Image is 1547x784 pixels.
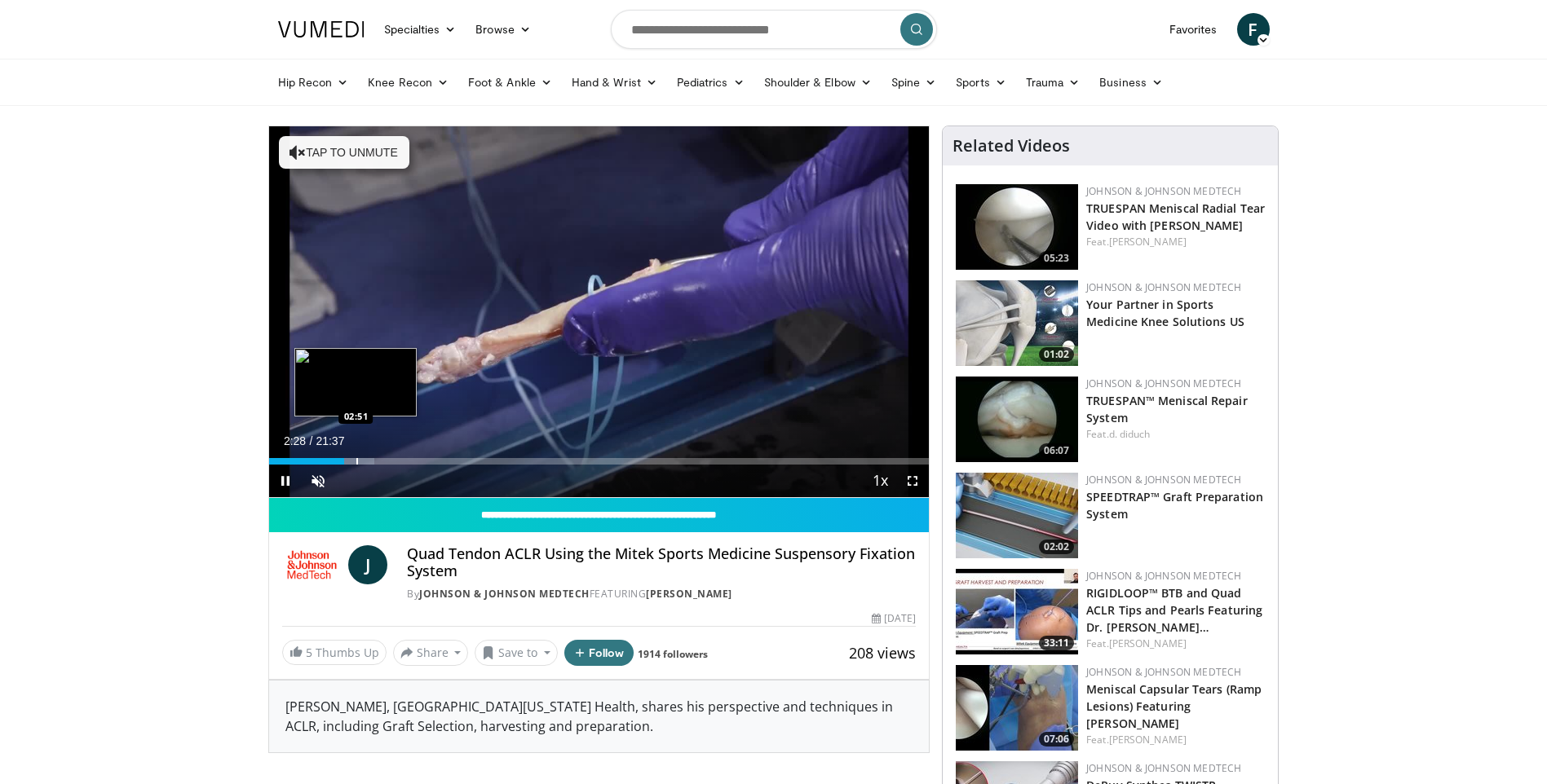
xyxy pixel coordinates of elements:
[956,665,1078,751] a: 07:06
[956,184,1078,270] a: 05:23
[1086,761,1241,775] a: Johnson & Johnson MedTech
[1109,235,1187,249] a: [PERSON_NAME]
[466,13,541,46] a: Browse
[611,10,937,49] input: Search topics, interventions
[269,126,930,498] video-js: Video Player
[956,569,1078,654] a: 33:11
[1086,473,1241,487] a: Johnson & Johnson MedTech
[294,348,417,416] img: image.jpeg
[475,640,558,666] button: Save to
[956,665,1078,751] img: 0c02c3d5-dde0-442f-bbc0-cf861f5c30d7.150x105_q85_crop-smart_upscale.jpg
[1086,569,1241,583] a: Johnson & Johnson MedTech
[279,136,409,169] button: Tap to unmute
[282,545,343,584] img: Johnson & Johnson MedTech
[1086,200,1265,233] a: TRUESPAN Meniscal Radial Tear Video with [PERSON_NAME]
[1086,235,1265,249] div: Feat.
[1039,636,1074,650] span: 33:11
[638,647,708,661] a: 1914 followers
[1086,665,1241,679] a: Johnson & Johnson MedTech
[1086,427,1265,442] div: Feat.
[348,545,387,584] a: J
[956,473,1078,558] a: 02:02
[1086,297,1244,329] a: Your Partner in Sports Medicine Knee Solutions US
[1039,347,1074,362] span: 01:02
[282,640,387,665] a: 5 Thumbs Up
[269,680,930,752] div: [PERSON_NAME], [GEOGRAPHIC_DATA][US_STATE] Health, shares his perspective and techniques in ACLR,...
[393,640,469,666] button: Share
[754,66,882,99] a: Shoulder & Elbow
[1086,585,1262,635] a: RIGIDLOOP™ BTB and Quad ACLR Tips and Pearls Featuring Dr. [PERSON_NAME]…
[302,465,334,497] button: Unmute
[1086,489,1263,522] a: SPEEDTRAP™ Graft Preparation System
[1109,733,1187,747] a: [PERSON_NAME]
[956,377,1078,462] a: 06:07
[269,465,302,497] button: Pause
[1090,66,1173,99] a: Business
[1039,251,1074,266] span: 05:23
[956,280,1078,366] a: 01:02
[407,545,916,580] h4: Quad Tendon ACLR Using the Mitek Sports Medicine Suspensory Fixation System
[284,434,306,447] span: 2:28
[946,66,1016,99] a: Sports
[1086,681,1262,731] a: Meniscal Capsular Tears (Ramp Lesions) Featuring [PERSON_NAME]
[562,66,667,99] a: Hand & Wrist
[1109,636,1187,650] a: [PERSON_NAME]
[407,587,916,601] div: By FEATURING
[953,136,1070,156] h4: Related Videos
[316,434,344,447] span: 21:37
[956,280,1078,366] img: 0543fda4-7acd-4b5c-b055-3730b7e439d4.150x105_q85_crop-smart_upscale.jpg
[1086,733,1265,747] div: Feat.
[269,458,930,465] div: Progress Bar
[419,587,590,601] a: Johnson & Johnson MedTech
[956,473,1078,558] img: a46a2fe1-2704-4a9e-acc3-1c278068f6c4.150x105_q85_crop-smart_upscale.jpg
[1237,13,1270,46] a: F
[1016,66,1090,99] a: Trauma
[374,13,466,46] a: Specialties
[458,66,562,99] a: Foot & Ankle
[872,611,916,626] div: [DATE]
[849,643,916,663] span: 208 views
[956,377,1078,462] img: e42d750b-549a-4175-9691-fdba1d7a6a0f.150x105_q85_crop-smart_upscale.jpg
[1039,540,1074,554] span: 02:02
[310,434,313,447] span: /
[1039,732,1074,747] span: 07:06
[1086,280,1241,294] a: Johnson & Johnson MedTech
[1086,377,1241,390] a: Johnson & Johnson MedTech
[1160,13,1227,46] a: Favorites
[564,640,634,666] button: Follow
[1086,184,1241,198] a: Johnson & Johnson MedTech
[306,645,312,660] span: 5
[1086,636,1265,651] div: Feat.
[278,21,365,37] img: VuMedi Logo
[646,587,732,601] a: [PERSON_NAME]
[882,66,946,99] a: Spine
[1086,393,1248,425] a: TRUESPAN™ Meniscal Repair System
[956,569,1078,654] img: 4bc3a03c-f47c-4100-84fa-650097507746.150x105_q85_crop-smart_upscale.jpg
[268,66,359,99] a: Hip Recon
[896,465,929,497] button: Fullscreen
[1039,443,1074,458] span: 06:07
[358,66,458,99] a: Knee Recon
[864,465,896,497] button: Playback Rate
[667,66,754,99] a: Pediatrics
[1109,427,1151,441] a: d. diduch
[956,184,1078,270] img: a9cbc79c-1ae4-425c-82e8-d1f73baa128b.150x105_q85_crop-smart_upscale.jpg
